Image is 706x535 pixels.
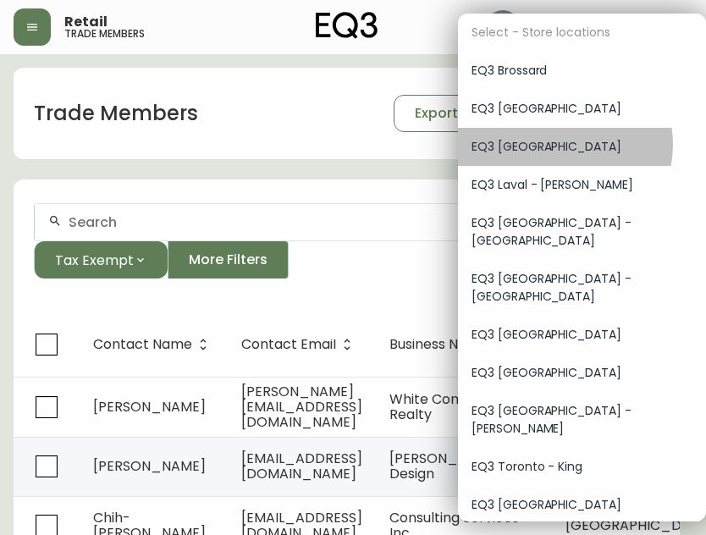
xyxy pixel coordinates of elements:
div: EQ3 [GEOGRAPHIC_DATA] - [GEOGRAPHIC_DATA] [458,204,706,260]
span: EQ3 Brossard [472,62,692,80]
div: EQ3 [GEOGRAPHIC_DATA] - [PERSON_NAME] [458,392,706,448]
span: EQ3 Toronto - King [472,458,692,476]
span: EQ3 [GEOGRAPHIC_DATA] - [GEOGRAPHIC_DATA] [472,270,692,306]
span: EQ3 [GEOGRAPHIC_DATA] - [GEOGRAPHIC_DATA] [472,214,692,250]
div: EQ3 [GEOGRAPHIC_DATA] [458,316,706,354]
div: EQ3 [GEOGRAPHIC_DATA] [458,354,706,392]
span: EQ3 [GEOGRAPHIC_DATA] [472,100,692,118]
div: EQ3 [GEOGRAPHIC_DATA] - [GEOGRAPHIC_DATA] [458,260,706,316]
div: EQ3 [GEOGRAPHIC_DATA] [458,486,706,524]
span: EQ3 [GEOGRAPHIC_DATA] [472,326,692,344]
div: EQ3 [GEOGRAPHIC_DATA] [458,128,706,166]
div: EQ3 Toronto - King [458,448,706,486]
div: EQ3 Brossard [458,52,706,90]
span: EQ3 [GEOGRAPHIC_DATA] [472,364,692,382]
span: EQ3 [GEOGRAPHIC_DATA] - [PERSON_NAME] [472,402,692,438]
span: EQ3 [GEOGRAPHIC_DATA] [472,496,692,514]
div: EQ3 Laval - [PERSON_NAME] [458,166,706,204]
div: EQ3 [GEOGRAPHIC_DATA] [458,90,706,128]
span: EQ3 Laval - [PERSON_NAME] [472,176,692,194]
span: EQ3 [GEOGRAPHIC_DATA] [472,138,692,156]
